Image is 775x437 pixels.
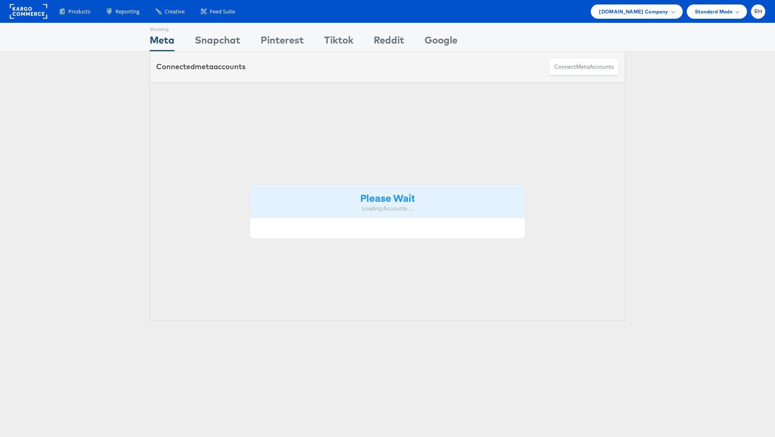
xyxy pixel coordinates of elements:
[165,8,185,15] span: Creative
[261,33,304,51] div: Pinterest
[695,7,733,16] span: Standard Mode
[576,63,590,71] span: meta
[195,62,213,71] span: meta
[374,33,404,51] div: Reddit
[115,8,139,15] span: Reporting
[754,9,762,14] span: RH
[210,8,235,15] span: Feed Suite
[549,58,619,76] button: ConnectmetaAccounts
[150,33,174,51] div: Meta
[256,205,519,212] div: Loading Accounts ....
[425,33,457,51] div: Google
[599,7,668,16] span: [DOMAIN_NAME] Company
[360,191,415,204] strong: Please Wait
[156,61,246,72] div: Connected accounts
[195,33,240,51] div: Snapchat
[324,33,353,51] div: Tiktok
[150,23,174,33] div: Showing
[68,8,90,15] span: Products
